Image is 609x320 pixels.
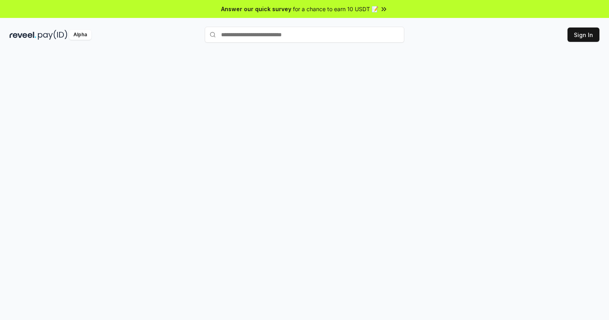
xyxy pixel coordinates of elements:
div: Alpha [69,30,91,40]
img: pay_id [38,30,67,40]
span: for a chance to earn 10 USDT 📝 [293,5,378,13]
span: Answer our quick survey [221,5,291,13]
button: Sign In [567,27,599,42]
img: reveel_dark [10,30,36,40]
